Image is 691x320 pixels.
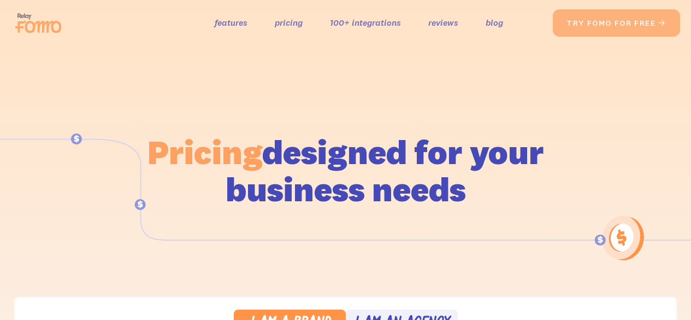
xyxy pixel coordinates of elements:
a: features [215,15,247,31]
span:  [658,18,666,28]
a: reviews [428,15,458,31]
h1: designed for your business needs [147,133,545,208]
span: Pricing [147,131,262,173]
a: pricing [275,15,303,31]
a: 100+ integrations [330,15,401,31]
a: blog [486,15,503,31]
a: try fomo for free [553,9,680,37]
